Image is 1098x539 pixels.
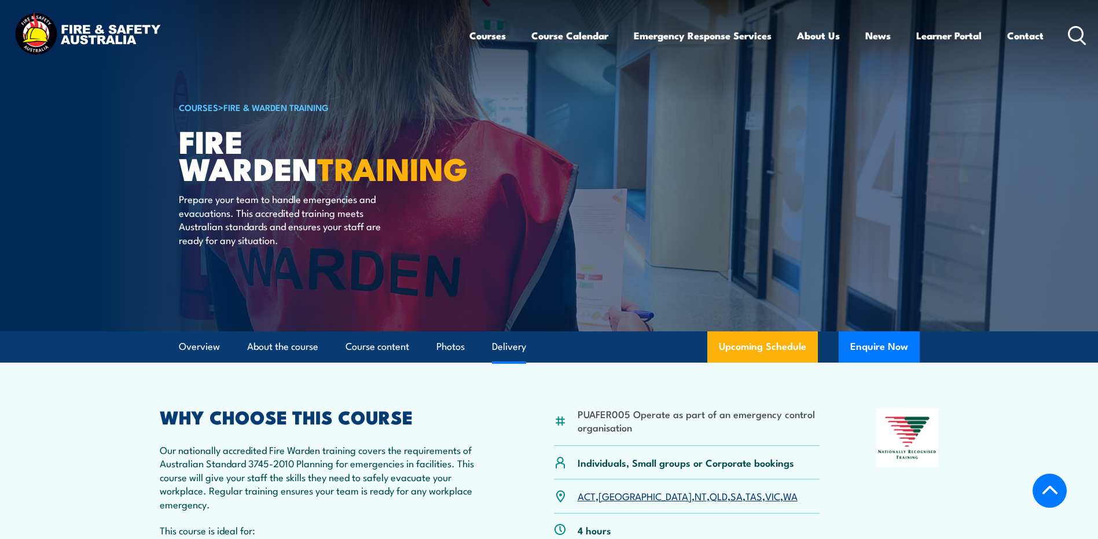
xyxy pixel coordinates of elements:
p: This course is ideal for: [160,523,498,537]
button: Enquire Now [839,331,920,363]
a: WA [783,489,798,503]
a: [GEOGRAPHIC_DATA] [598,489,692,503]
li: PUAFER005 Operate as part of an emergency control organisation [578,407,820,434]
a: COURSES [179,101,218,113]
p: Individuals, Small groups or Corporate bookings [578,456,794,469]
img: Nationally Recognised Training logo. [876,408,939,467]
a: ACT [578,489,596,503]
a: Course Calendar [531,20,608,51]
h6: > [179,100,465,114]
a: NT [695,489,707,503]
a: VIC [765,489,780,503]
a: About Us [797,20,840,51]
strong: TRAINING [317,143,468,191]
h1: Fire Warden [179,127,465,181]
p: , , , , , , , [578,489,798,503]
p: 4 hours [578,523,611,537]
a: Learner Portal [916,20,982,51]
a: Photos [436,331,465,362]
a: Contact [1007,20,1044,51]
a: Emergency Response Services [634,20,772,51]
p: Our nationally accredited Fire Warden training covers the requirements of Australian Standard 374... [160,443,498,511]
a: Fire & Warden Training [223,101,329,113]
a: Upcoming Schedule [707,331,818,363]
a: QLD [710,489,728,503]
a: News [865,20,891,51]
a: SA [730,489,743,503]
a: Courses [469,20,506,51]
a: TAS [746,489,762,503]
p: Prepare your team to handle emergencies and evacuations. This accredited training meets Australia... [179,192,390,246]
h2: WHY CHOOSE THIS COURSE [160,408,498,424]
a: Delivery [492,331,526,362]
a: Course content [346,331,409,362]
a: Overview [179,331,220,362]
a: About the course [247,331,318,362]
